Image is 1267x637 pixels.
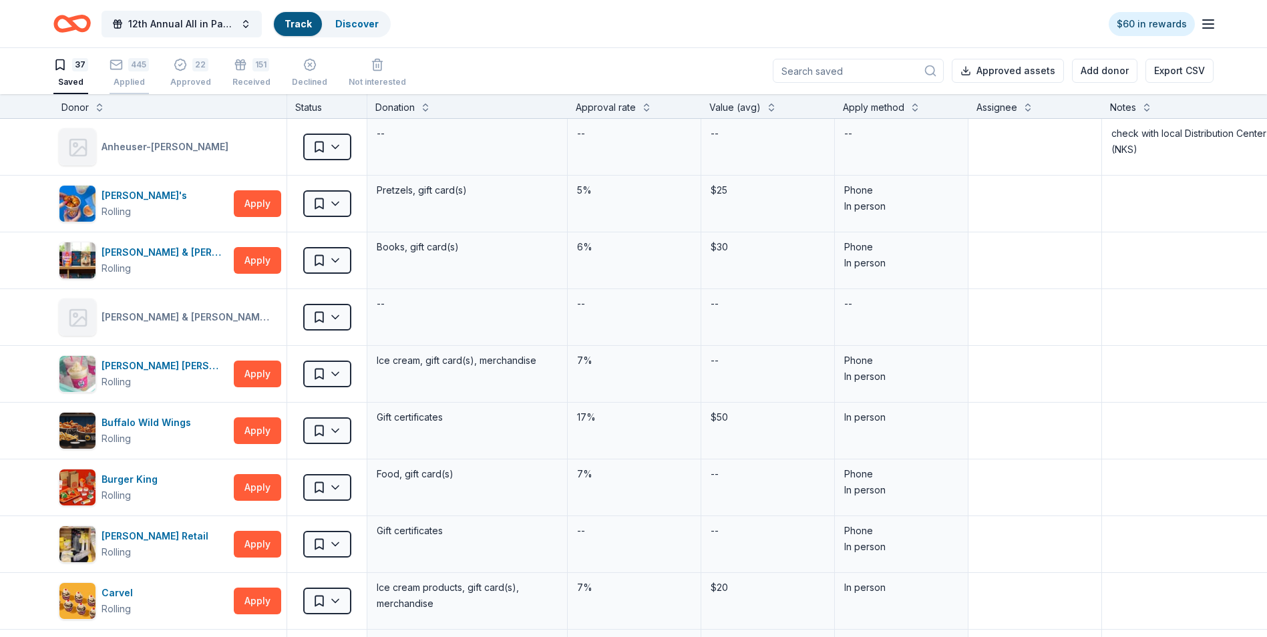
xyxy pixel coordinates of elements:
[53,77,88,87] div: Saved
[53,8,91,39] a: Home
[232,53,270,94] button: 151Received
[844,353,958,369] div: Phone
[170,77,211,87] div: Approved
[285,18,311,29] a: Track
[102,188,192,204] div: [PERSON_NAME]'s
[844,255,958,271] div: In person
[375,351,559,370] div: Ice cream, gift card(s), merchandise
[952,59,1064,83] button: Approved assets
[102,487,131,503] div: Rolling
[1072,59,1137,83] button: Add donor
[102,528,214,544] div: [PERSON_NAME] Retail
[234,588,281,614] button: Apply
[576,294,586,313] div: --
[292,53,327,94] button: Declined
[287,94,367,118] div: Status
[576,99,636,116] div: Approval rate
[102,204,131,220] div: Rolling
[102,431,131,447] div: Rolling
[102,601,131,617] div: Rolling
[234,190,281,217] button: Apply
[292,77,327,87] div: Declined
[102,244,228,260] div: [PERSON_NAME] & [PERSON_NAME]
[59,355,228,393] button: Image for Baskin Robbins[PERSON_NAME] [PERSON_NAME]Rolling
[375,181,559,200] div: Pretzels, gift card(s)
[843,124,854,143] div: --
[576,181,693,200] div: 5%
[709,351,720,370] div: --
[709,99,761,116] div: Value (avg)
[59,469,228,506] button: Image for Burger KingBurger KingRolling
[102,11,262,37] button: 12th Annual All in Paddle Raffle
[102,309,276,325] div: [PERSON_NAME] & [PERSON_NAME] ([GEOGRAPHIC_DATA])
[375,465,559,483] div: Food, gift card(s)
[53,53,88,94] button: 37Saved
[709,521,720,540] div: --
[102,471,163,487] div: Burger King
[59,356,96,392] img: Image for Baskin Robbins
[844,409,958,425] div: In person
[128,16,235,32] span: 12th Annual All in Paddle Raffle
[844,369,958,385] div: In person
[844,482,958,498] div: In person
[709,124,720,143] div: --
[59,242,96,278] img: Image for Barnes & Noble
[170,53,211,94] button: 22Approved
[59,525,228,563] button: Image for Calvert Retail[PERSON_NAME] RetailRolling
[349,77,406,87] div: Not interested
[844,239,958,255] div: Phone
[576,465,693,483] div: 7%
[59,582,228,620] button: Image for CarvelCarvelRolling
[709,578,826,597] div: $20
[59,413,96,449] img: Image for Buffalo Wild Wings
[102,544,131,560] div: Rolling
[59,242,228,279] button: Image for Barnes & Noble[PERSON_NAME] & [PERSON_NAME]Rolling
[102,260,131,276] div: Rolling
[335,18,379,29] a: Discover
[273,11,391,37] button: TrackDiscover
[576,351,693,370] div: 7%
[102,415,196,431] div: Buffalo Wild Wings
[576,578,693,597] div: 7%
[709,238,826,256] div: $30
[1110,99,1136,116] div: Notes
[102,358,228,374] div: [PERSON_NAME] [PERSON_NAME]
[234,361,281,387] button: Apply
[59,186,96,222] img: Image for Auntie Anne's
[844,182,958,198] div: Phone
[102,374,131,390] div: Rolling
[375,294,386,313] div: --
[234,474,281,501] button: Apply
[102,139,234,155] div: Anheuser-[PERSON_NAME]
[773,59,944,83] input: Search saved
[59,526,96,562] img: Image for Calvert Retail
[349,53,406,94] button: Not interested
[375,124,386,143] div: --
[375,99,415,116] div: Donation
[59,185,228,222] button: Image for Auntie Anne's [PERSON_NAME]'sRolling
[709,465,720,483] div: --
[844,580,958,596] div: In person
[252,58,269,71] div: 151
[375,521,559,540] div: Gift certificates
[234,531,281,558] button: Apply
[102,585,138,601] div: Carvel
[1109,12,1195,36] a: $60 in rewards
[576,124,586,143] div: --
[843,294,854,313] div: --
[844,466,958,482] div: Phone
[59,412,228,449] button: Image for Buffalo Wild WingsBuffalo Wild WingsRolling
[234,247,281,274] button: Apply
[576,238,693,256] div: 6%
[59,583,96,619] img: Image for Carvel
[375,578,559,613] div: Ice cream products, gift card(s), merchandise
[709,181,826,200] div: $25
[843,99,904,116] div: Apply method
[72,58,88,71] div: 37
[1145,59,1214,83] button: Export CSV
[61,99,89,116] div: Donor
[375,238,559,256] div: Books, gift card(s)
[234,417,281,444] button: Apply
[128,58,149,71] div: 445
[709,294,720,313] div: --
